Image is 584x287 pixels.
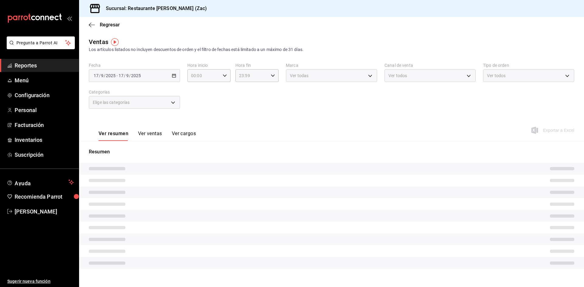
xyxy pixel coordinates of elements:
label: Categorías [89,90,180,94]
input: -- [126,73,129,78]
label: Fecha [89,63,180,67]
span: Ayuda [15,179,66,186]
button: Ver cargos [172,131,196,141]
input: -- [93,73,99,78]
button: Pregunta a Parrot AI [7,36,75,49]
img: Tooltip marker [111,38,119,46]
span: Inventarios [15,136,74,144]
button: Ver ventas [138,131,162,141]
span: Ver todos [487,73,506,79]
label: Canal de venta [384,63,476,67]
div: Los artículos listados no incluyen descuentos de orden y el filtro de fechas está limitado a un m... [89,46,574,53]
span: Personal [15,106,74,114]
p: Resumen [89,148,574,155]
span: Configuración [15,91,74,99]
span: Reportes [15,61,74,70]
span: Regresar [100,22,120,28]
input: -- [101,73,104,78]
span: [PERSON_NAME] [15,207,74,216]
span: Ver todas [290,73,308,79]
span: / [124,73,126,78]
input: ---- [106,73,116,78]
button: Ver resumen [99,131,128,141]
div: navigation tabs [99,131,196,141]
input: -- [118,73,124,78]
div: Ventas [89,37,108,46]
span: Pregunta a Parrot AI [16,40,65,46]
span: / [99,73,101,78]
span: Facturación [15,121,74,129]
label: Tipo de orden [483,63,574,67]
span: Ver todos [388,73,407,79]
span: Suscripción [15,151,74,159]
a: Pregunta a Parrot AI [4,44,75,50]
span: Recomienda Parrot [15,193,74,201]
span: / [104,73,106,78]
label: Marca [286,63,377,67]
span: Sugerir nueva función [7,278,74,285]
span: / [129,73,131,78]
label: Hora inicio [187,63,231,67]
span: Elige las categorías [93,99,130,105]
input: ---- [131,73,141,78]
button: open_drawer_menu [67,16,72,21]
span: Menú [15,76,74,84]
button: Regresar [89,22,120,28]
span: - [116,73,118,78]
h3: Sucursal: Restaurante [PERSON_NAME] (Zac) [101,5,207,12]
label: Hora fin [235,63,279,67]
